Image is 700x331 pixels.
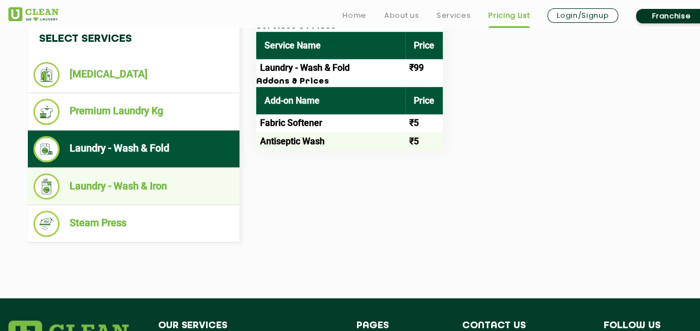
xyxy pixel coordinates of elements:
td: ₹99 [405,59,443,77]
td: Antiseptic Wash [256,132,405,150]
img: Steam Press [33,211,60,237]
td: Fabric Softener [256,114,405,132]
a: Services [437,9,471,22]
h4: Select Services [28,22,239,56]
h3: Addons & Prices [256,77,443,87]
a: Login/Signup [547,8,618,23]
li: Laundry - Wash & Fold [33,136,234,162]
th: Add-on Name [256,87,405,114]
img: UClean Laundry and Dry Cleaning [8,7,58,21]
th: Price [405,87,443,114]
img: Dry Cleaning [33,62,60,87]
img: Premium Laundry Kg [33,99,60,125]
td: ₹5 [405,114,443,132]
li: Laundry - Wash & Iron [33,173,234,199]
a: Pricing List [488,9,530,22]
a: About us [384,9,419,22]
li: Steam Press [33,211,234,237]
a: Home [342,9,366,22]
img: Laundry - Wash & Iron [33,173,60,199]
th: Price [405,32,443,59]
li: [MEDICAL_DATA] [33,62,234,87]
td: Laundry - Wash & Fold [256,59,405,77]
th: Service Name [256,32,405,59]
img: Laundry - Wash & Fold [33,136,60,162]
td: ₹5 [405,132,443,150]
li: Premium Laundry Kg [33,99,234,125]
